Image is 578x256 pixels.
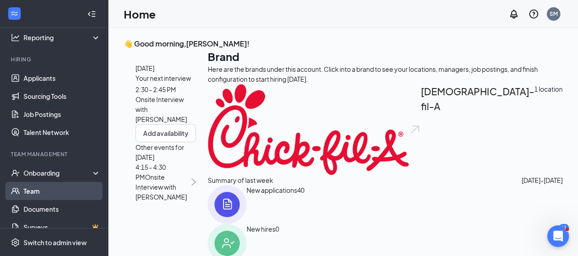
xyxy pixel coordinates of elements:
div: Reporting [23,33,101,42]
svg: Notifications [508,9,519,19]
svg: Settings [11,238,20,247]
div: Switch to admin view [23,238,87,247]
span: 2:30 - 2:45 PM [135,85,176,93]
div: 11 [559,224,569,232]
span: [DATE] - [DATE] [522,175,563,185]
span: Summary of last week [208,175,273,185]
svg: UserCheck [11,168,20,177]
button: Add availability [135,124,196,142]
svg: Collapse [87,9,96,19]
h1: Brand [208,49,563,64]
img: icon [208,185,247,224]
span: 4:15 - 4:30 PM [135,163,166,181]
a: SurveysCrown [23,218,101,236]
div: Onboarding [23,168,93,177]
iframe: Intercom live chat [547,225,569,247]
svg: WorkstreamLogo [10,9,19,18]
div: Team Management [11,150,99,158]
span: Your next interview [135,74,191,82]
span: [DATE] [135,63,196,73]
span: 1 location [534,84,563,175]
img: open.6027fd2a22e1237b5b06.svg [409,84,421,175]
div: Here are the brands under this account. Click into a brand to see your locations, managers, job p... [208,64,563,84]
span: 40 [297,185,304,224]
div: New applications [247,185,297,224]
h1: Home [124,6,156,22]
div: Hiring [11,56,99,63]
a: Team [23,182,101,200]
span: Onsite Interview with [PERSON_NAME] [135,95,187,123]
a: Sourcing Tools [23,87,101,105]
span: Onsite Interview with [PERSON_NAME] [135,173,187,201]
span: Other events for [DATE] [135,142,196,162]
svg: Analysis [11,33,20,42]
div: SM [550,10,558,18]
h3: 👋 Good morning, [PERSON_NAME] ! [124,39,563,49]
img: Chick-fil-A [208,84,409,175]
h2: [DEMOGRAPHIC_DATA]-fil-A [421,84,534,175]
svg: QuestionInfo [528,9,539,19]
a: Job Postings [23,105,101,123]
a: Documents [23,200,101,218]
a: Applicants [23,69,101,87]
a: Talent Network [23,123,101,141]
